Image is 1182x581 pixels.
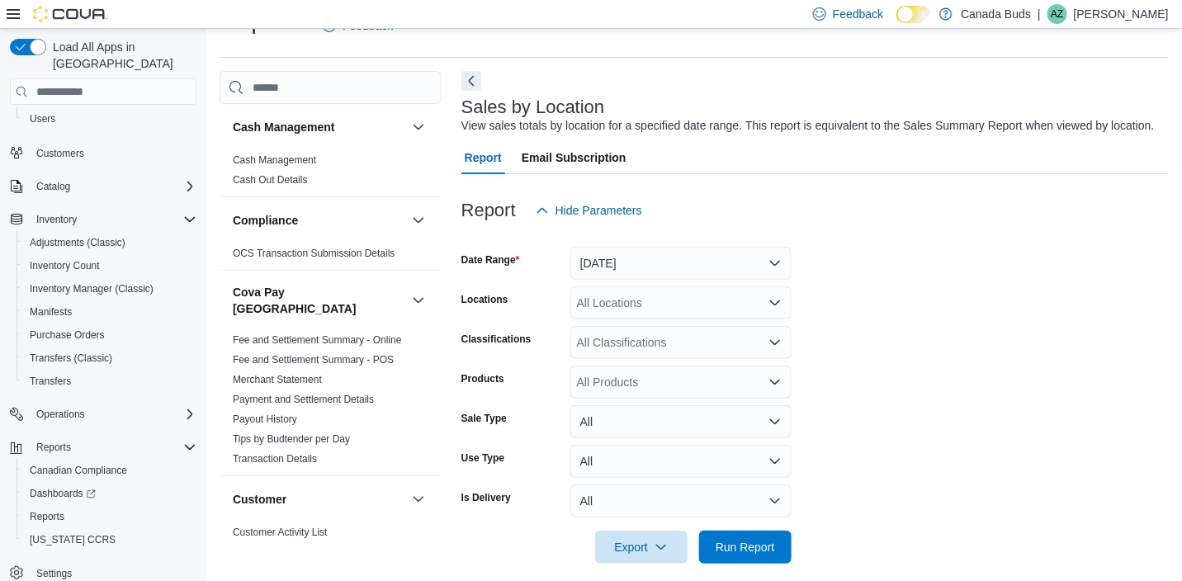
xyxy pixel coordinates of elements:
button: Compliance [409,210,428,230]
a: Transaction Details [233,453,317,465]
span: Fee and Settlement Summary - Online [233,333,402,347]
span: Inventory Manager (Classic) [23,279,196,299]
button: Cova Pay [GEOGRAPHIC_DATA] [409,290,428,310]
span: Users [23,109,196,129]
a: Inventory Count [23,256,106,276]
span: Dashboards [23,484,196,503]
button: Customer [409,489,428,509]
span: Export [605,531,678,564]
a: Dashboards [17,482,203,505]
button: Inventory [3,208,203,231]
a: Customer Activity List [233,527,328,538]
a: Cash Management [233,154,316,166]
span: Load All Apps in [GEOGRAPHIC_DATA] [46,39,196,72]
button: All [570,484,792,517]
button: Cova Pay [GEOGRAPHIC_DATA] [233,284,405,317]
button: Transfers (Classic) [17,347,203,370]
span: Payout History [233,413,297,426]
span: Transaction Details [233,452,317,465]
span: Reports [36,441,71,454]
span: Dashboards [30,487,96,500]
a: Cash Out Details [233,174,308,186]
a: Merchant Statement [233,374,322,385]
a: Adjustments (Classic) [23,233,132,253]
button: [DATE] [570,247,792,280]
span: Transfers [23,371,196,391]
div: Aaron Zgud [1047,4,1067,24]
span: Payment and Settlement Details [233,393,374,406]
p: Canada Buds [961,4,1031,24]
label: Use Type [461,451,504,465]
span: Operations [30,404,196,424]
button: Inventory Manager (Classic) [17,277,203,300]
span: Tips by Budtender per Day [233,432,350,446]
span: Customer Activity List [233,526,328,539]
span: Canadian Compliance [23,461,196,480]
a: Fee and Settlement Summary - Online [233,334,402,346]
label: Is Delivery [461,491,511,504]
button: Catalog [3,175,203,198]
span: Cash Management [233,154,316,167]
span: Adjustments (Classic) [23,233,196,253]
label: Locations [461,293,508,306]
span: [US_STATE] CCRS [30,533,116,546]
button: All [570,405,792,438]
button: Adjustments (Classic) [17,231,203,254]
span: Feedback [833,6,883,22]
span: Customers [30,142,196,163]
a: Payment and Settlement Details [233,394,374,405]
label: Classifications [461,333,532,346]
button: Reports [30,437,78,457]
span: Transfers (Classic) [23,348,196,368]
button: All [570,445,792,478]
a: Transfers [23,371,78,391]
a: Users [23,109,62,129]
span: Canadian Compliance [30,464,127,477]
a: Canadian Compliance [23,461,134,480]
label: Products [461,372,504,385]
button: Reports [3,436,203,459]
span: Inventory Count [30,259,100,272]
a: Transfers (Classic) [23,348,119,368]
label: Date Range [461,253,520,267]
h3: Customer [233,491,286,508]
button: Compliance [233,212,405,229]
span: Inventory Count [23,256,196,276]
span: Inventory [36,213,77,226]
span: Operations [36,408,85,421]
button: Customers [3,140,203,164]
span: Reports [23,507,196,527]
a: Tips by Budtender per Day [233,433,350,445]
span: Washington CCRS [23,530,196,550]
p: | [1038,4,1041,24]
button: Open list of options [768,296,782,309]
span: Report [465,141,502,174]
a: Dashboards [23,484,102,503]
button: Cash Management [409,117,428,137]
span: Manifests [23,302,196,322]
button: Open list of options [768,376,782,389]
span: Purchase Orders [23,325,196,345]
span: Transfers [30,375,71,388]
span: Adjustments (Classic) [30,236,125,249]
button: Open list of options [768,336,782,349]
button: Operations [30,404,92,424]
span: Inventory [30,210,196,229]
button: Transfers [17,370,203,393]
button: Export [595,531,688,564]
button: Run Report [699,531,792,564]
a: Manifests [23,302,78,322]
span: Inventory Manager (Classic) [30,282,154,295]
button: Hide Parameters [529,194,649,227]
span: AZ [1051,4,1063,24]
div: Compliance [220,243,442,270]
button: Cash Management [233,119,405,135]
button: Operations [3,403,203,426]
span: Customers [36,147,84,160]
a: Purchase Orders [23,325,111,345]
a: Reports [23,507,71,527]
input: Dark Mode [896,6,931,23]
h3: Report [461,201,516,220]
span: Email Subscription [522,141,626,174]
